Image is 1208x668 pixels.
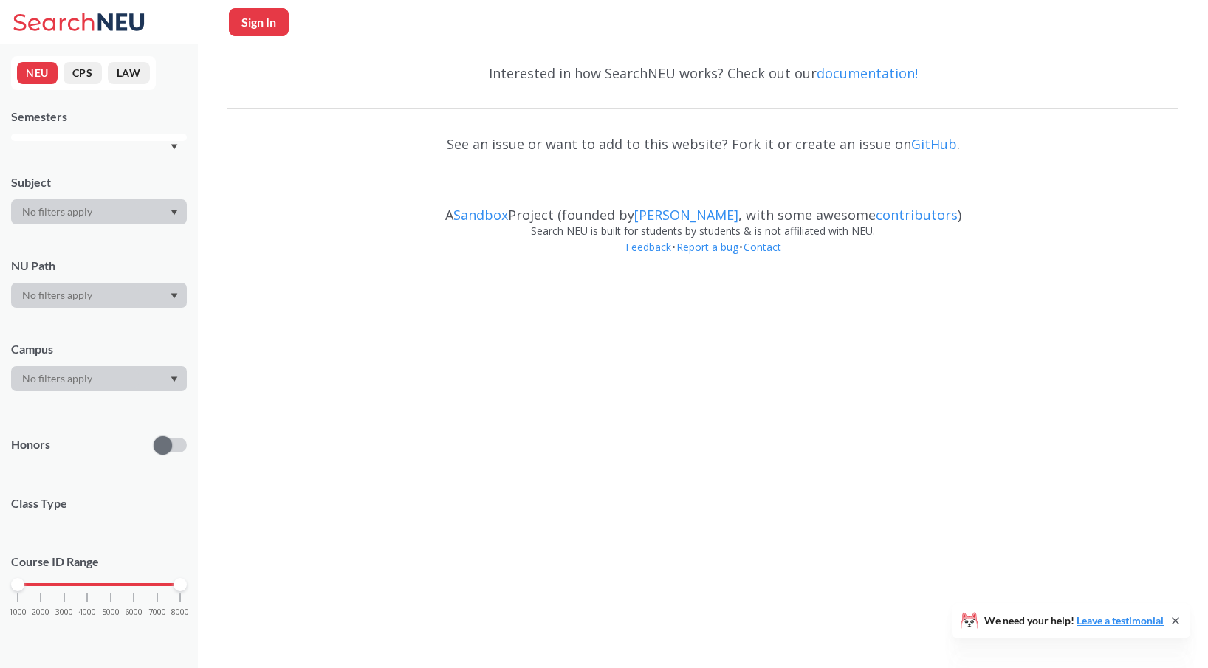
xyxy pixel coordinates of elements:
[11,436,50,453] p: Honors
[9,608,27,616] span: 1000
[227,223,1178,239] div: Search NEU is built for students by students & is not affiliated with NEU.
[743,240,782,254] a: Contact
[11,495,187,512] span: Class Type
[171,376,178,382] svg: Dropdown arrow
[11,199,187,224] div: Dropdown arrow
[17,62,58,84] button: NEU
[108,62,150,84] button: LAW
[227,239,1178,278] div: • •
[148,608,166,616] span: 7000
[125,608,143,616] span: 6000
[1077,614,1164,627] a: Leave a testimonial
[102,608,120,616] span: 5000
[11,341,187,357] div: Campus
[634,206,738,224] a: [PERSON_NAME]
[78,608,96,616] span: 4000
[984,616,1164,626] span: We need your help!
[11,366,187,391] div: Dropdown arrow
[171,293,178,299] svg: Dropdown arrow
[227,123,1178,165] div: See an issue or want to add to this website? Fork it or create an issue on .
[64,62,102,84] button: CPS
[911,135,957,153] a: GitHub
[11,258,187,274] div: NU Path
[55,608,73,616] span: 3000
[11,283,187,308] div: Dropdown arrow
[625,240,672,254] a: Feedback
[11,174,187,190] div: Subject
[676,240,739,254] a: Report a bug
[229,8,289,36] button: Sign In
[817,64,918,82] a: documentation!
[11,554,187,571] p: Course ID Range
[171,144,178,150] svg: Dropdown arrow
[11,109,187,125] div: Semesters
[32,608,49,616] span: 2000
[227,52,1178,94] div: Interested in how SearchNEU works? Check out our
[453,206,508,224] a: Sandbox
[171,608,189,616] span: 8000
[876,206,958,224] a: contributors
[227,193,1178,223] div: A Project (founded by , with some awesome )
[171,210,178,216] svg: Dropdown arrow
